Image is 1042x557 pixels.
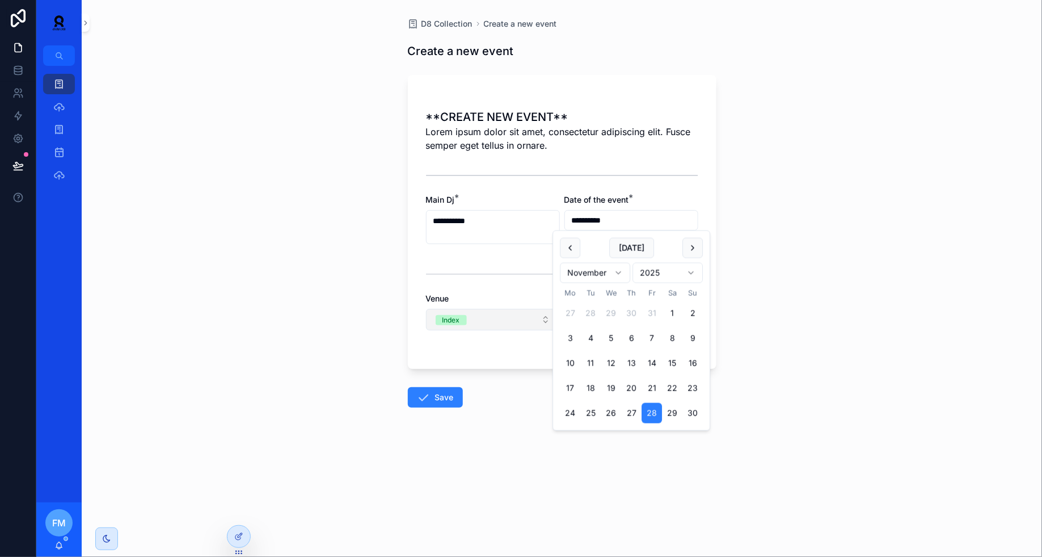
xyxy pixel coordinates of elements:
[682,403,703,424] button: Sunday, 30 November 2025
[560,378,580,399] button: Monday, 17 November 2025
[662,328,682,349] button: Saturday, 8 November 2025
[621,303,642,324] button: Thursday, 30 October 2025
[662,303,682,324] button: Saturday, 1 November 2025
[580,328,601,349] button: Tuesday, 4 November 2025
[580,403,601,424] button: Tuesday, 25 November 2025
[426,294,449,303] span: Venue
[662,353,682,374] button: Saturday, 15 November 2025
[52,516,66,530] span: FM
[601,353,621,374] button: Wednesday, 12 November 2025
[408,18,473,30] a: D8 Collection
[642,328,662,349] button: Friday, 7 November 2025
[580,303,601,324] button: Tuesday, 28 October 2025
[560,328,580,349] button: Monday, 3 November 2025
[426,309,560,330] button: Select Button
[682,328,703,349] button: Sunday, 9 November 2025
[621,403,642,424] button: Thursday, 27 November 2025
[580,288,601,299] th: Tuesday
[484,18,557,30] a: Create a new event
[408,387,463,408] button: Save
[609,238,654,258] button: [DATE]
[601,288,621,299] th: Wednesday
[580,378,601,399] button: Tuesday, 18 November 2025
[662,378,682,399] button: Saturday, 22 November 2025
[560,353,580,374] button: Monday, 10 November 2025
[601,378,621,399] button: Wednesday, 19 November 2025
[426,109,698,125] h1: **CREATE NEW EVENT**
[36,66,82,200] div: scrollable content
[601,328,621,349] button: Wednesday, 5 November 2025
[642,288,662,299] th: Friday
[682,353,703,374] button: Sunday, 16 November 2025
[426,125,698,152] span: Lorem ipsum dolor sit amet, consectetur adipiscing elit. Fusce semper eget tellus in ornare.
[642,378,662,399] button: Friday, 21 November 2025
[560,288,703,424] table: November 2025
[426,195,455,204] span: Main Dj
[408,43,514,59] h1: Create a new event
[560,303,580,324] button: Monday, 27 October 2025
[601,403,621,424] button: Wednesday, 26 November 2025
[421,18,473,30] span: D8 Collection
[642,353,662,374] button: Friday, 14 November 2025
[642,303,662,324] button: Friday, 31 October 2025
[682,288,703,299] th: Sunday
[564,195,629,204] span: Date of the event
[682,303,703,324] button: Sunday, 2 November 2025
[45,14,73,32] img: App logo
[560,403,580,424] button: Monday, 24 November 2025
[662,288,682,299] th: Saturday
[621,328,642,349] button: Thursday, 6 November 2025
[621,353,642,374] button: Thursday, 13 November 2025
[621,378,642,399] button: Thursday, 20 November 2025
[682,378,703,399] button: Sunday, 23 November 2025
[560,288,580,299] th: Monday
[580,353,601,374] button: Tuesday, 11 November 2025
[442,315,460,325] div: Index
[621,288,642,299] th: Thursday
[601,303,621,324] button: Wednesday, 29 October 2025
[662,403,682,424] button: Saturday, 29 November 2025
[642,403,662,424] button: Friday, 28 November 2025, selected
